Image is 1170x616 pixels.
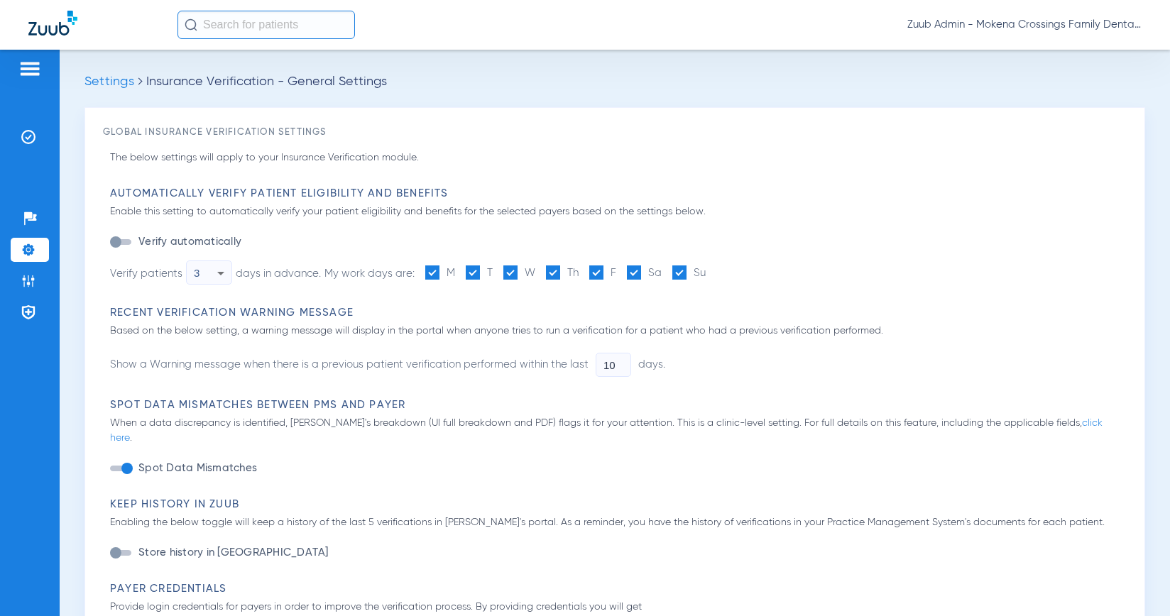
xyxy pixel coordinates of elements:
[672,265,706,281] label: Su
[110,306,1127,320] h3: Recent Verification Warning Message
[546,265,579,281] label: Th
[110,260,321,285] div: Verify patients days in advance.
[466,265,493,281] label: T
[110,416,1127,446] p: When a data discrepancy is identified, [PERSON_NAME]'s breakdown (UI full breakdown and PDF) flag...
[136,461,257,475] label: Spot Data Mismatches
[110,353,665,377] li: Show a Warning message when there is a previous patient verification performed within the last days.
[136,235,241,249] label: Verify automatically
[185,18,197,31] img: Search Icon
[589,265,616,281] label: F
[425,265,455,281] label: M
[28,11,77,35] img: Zuub Logo
[324,268,415,279] span: My work days are:
[177,11,355,39] input: Search for patients
[103,126,1127,140] h3: Global Insurance Verification Settings
[907,18,1142,32] span: Zuub Admin - Mokena Crossings Family Dental
[146,75,387,88] span: Insurance Verification - General Settings
[110,497,1127,512] h3: Keep History in Zuub
[84,75,134,88] span: Settings
[110,187,1127,201] h3: Automatically Verify Patient Eligibility and Benefits
[503,265,535,281] label: W
[110,324,1127,339] p: Based on the below setting, a warning message will display in the portal when anyone tries to run...
[110,150,1127,165] p: The below settings will apply to your Insurance Verification module.
[194,267,199,279] span: 3
[18,60,41,77] img: hamburger-icon
[110,515,1127,530] p: Enabling the below toggle will keep a history of the last 5 verifications in [PERSON_NAME]'s port...
[136,546,329,560] label: Store history in [GEOGRAPHIC_DATA]
[110,204,1127,219] p: Enable this setting to automatically verify your patient eligibility and benefits for the selecte...
[627,265,662,281] label: Sa
[110,582,1127,596] h3: Payer Credentials
[110,398,1127,412] h3: Spot Data Mismatches between PMS and Payer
